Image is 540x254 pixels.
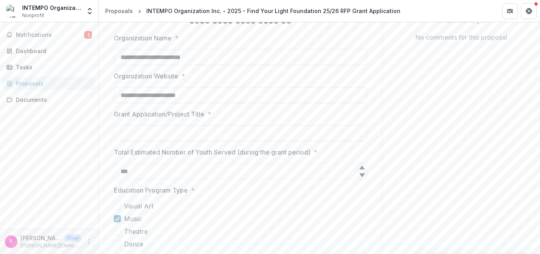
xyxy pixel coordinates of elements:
[22,12,44,19] span: Nonprofit
[9,239,13,244] div: robbin@intempo.org
[3,44,95,57] a: Dashboard
[415,32,507,42] p: No comments for this proposal
[114,109,204,119] p: Grant Application/Project Title
[21,242,81,249] p: [PERSON_NAME][EMAIL_ADDRESS][DOMAIN_NAME]
[84,237,94,246] button: More
[84,3,95,19] button: Open entity switcher
[124,239,143,249] span: Dance
[124,201,153,211] span: Visual Art
[124,214,142,223] span: Music
[3,93,95,106] a: Documents
[521,3,537,19] button: Get Help
[16,63,89,71] div: Tasks
[102,5,404,17] nav: breadcrumb
[105,7,133,15] div: Proposals
[114,185,188,195] p: Education Program Type
[114,33,172,43] p: Organization Name
[16,79,89,88] div: Proposals
[6,5,19,17] img: INTEMPO Organization Inc.
[16,95,89,104] div: Documents
[114,71,178,81] p: Organization Website
[124,227,148,236] span: Theatre
[146,7,400,15] div: INTEMPO Organization Inc. - 2025 - Find Your Light Foundation 25/26 RFP Grant Application
[3,77,95,90] a: Proposals
[3,29,95,41] button: Notifications1
[114,147,310,157] p: Total Estimated Number of Youth Served (during the grant period)
[84,31,92,39] span: 1
[16,32,84,38] span: Notifications
[16,47,89,55] div: Dashboard
[65,235,81,242] p: User
[102,5,136,17] a: Proposals
[502,3,518,19] button: Partners
[3,61,95,74] a: Tasks
[22,4,81,12] div: INTEMPO Organization Inc.
[21,234,62,242] p: [PERSON_NAME][EMAIL_ADDRESS][DOMAIN_NAME]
